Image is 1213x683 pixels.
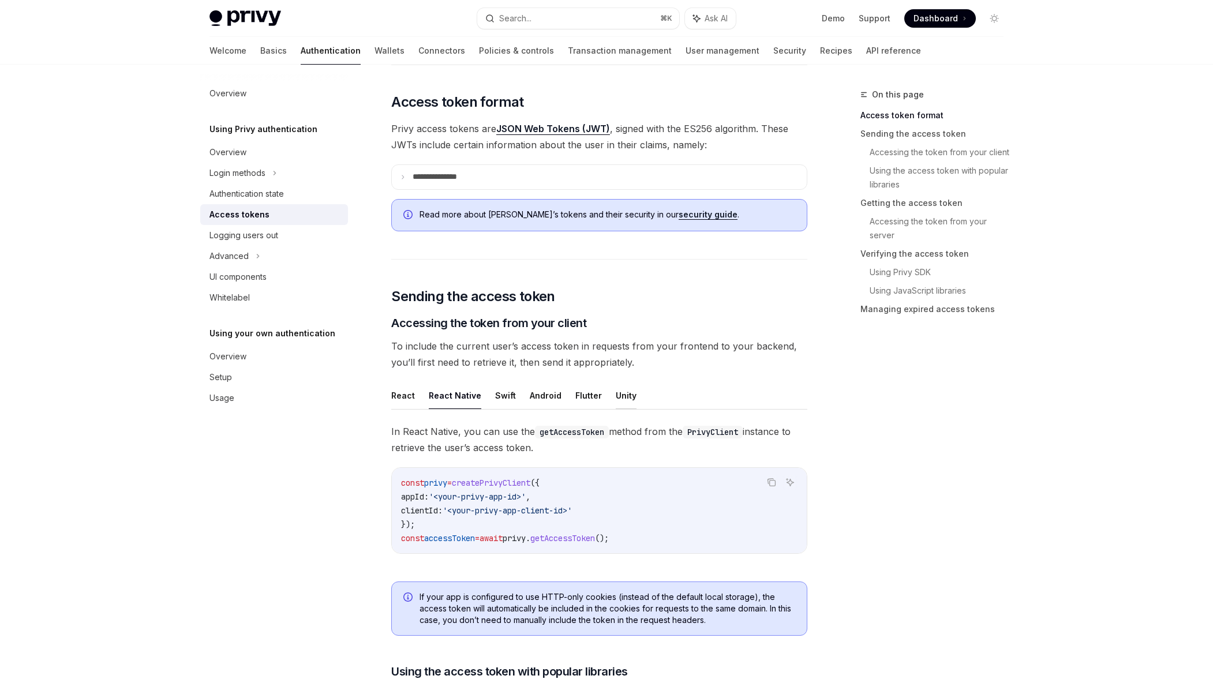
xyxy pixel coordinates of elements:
[391,93,524,111] span: Access token format
[420,209,795,220] span: Read more about [PERSON_NAME]’s tokens and their security in our .
[526,491,530,502] span: ,
[705,13,728,24] span: Ask AI
[860,125,1013,143] a: Sending the access token
[660,14,672,23] span: ⌘ K
[209,327,335,340] h5: Using your own authentication
[985,9,1004,28] button: Toggle dark mode
[209,166,265,180] div: Login methods
[914,13,958,24] span: Dashboard
[616,382,637,409] button: Unity
[429,491,526,502] span: '<your-privy-app-id>'
[535,426,609,438] code: getAccessToken
[679,209,737,220] a: security guide
[200,367,348,388] a: Setup
[209,145,246,159] div: Overview
[391,315,586,331] span: Accessing the token from your client
[200,267,348,287] a: UI components
[403,592,415,604] svg: Info
[820,37,852,65] a: Recipes
[209,391,234,405] div: Usage
[391,287,555,306] span: Sending the access token
[260,37,287,65] a: Basics
[477,8,679,29] button: Search...⌘K
[200,183,348,204] a: Authentication state
[447,478,452,488] span: =
[209,249,249,263] div: Advanced
[683,426,743,438] code: PrivyClient
[200,142,348,163] a: Overview
[822,13,845,24] a: Demo
[401,519,415,530] span: });
[860,245,1013,263] a: Verifying the access token
[200,225,348,246] a: Logging users out
[209,87,246,100] div: Overview
[420,591,795,626] span: If your app is configured to use HTTP-only cookies (instead of the default local storage), the ac...
[401,533,424,543] span: const
[870,162,1013,194] a: Using the access token with popular libraries
[375,37,405,65] a: Wallets
[870,212,1013,245] a: Accessing the token from your server
[403,210,415,222] svg: Info
[391,121,807,153] span: Privy access tokens are , signed with the ES256 algorithm. These JWTs include certain information...
[480,533,503,543] span: await
[391,382,415,409] button: React
[530,533,595,543] span: getAccessToken
[866,37,921,65] a: API reference
[200,346,348,367] a: Overview
[870,263,1013,282] a: Using Privy SDK
[209,270,267,284] div: UI components
[209,122,317,136] h5: Using Privy authentication
[209,291,250,305] div: Whitelabel
[764,475,779,490] button: Copy the contents from the code block
[595,533,609,543] span: ();
[391,423,807,456] span: In React Native, you can use the method from the instance to retrieve the user’s access token.
[575,382,602,409] button: Flutter
[443,505,572,516] span: '<your-privy-app-client-id>'
[568,37,672,65] a: Transaction management
[526,533,530,543] span: .
[503,533,526,543] span: privy
[429,382,481,409] button: React Native
[479,37,554,65] a: Policies & controls
[860,106,1013,125] a: Access token format
[685,8,736,29] button: Ask AI
[783,475,798,490] button: Ask AI
[530,478,540,488] span: ({
[418,37,465,65] a: Connectors
[391,338,807,370] span: To include the current user’s access token in requests from your frontend to your backend, you’ll...
[870,282,1013,300] a: Using JavaScript libraries
[870,143,1013,162] a: Accessing the token from your client
[401,505,443,516] span: clientId:
[401,491,429,502] span: appId:
[499,12,531,25] div: Search...
[209,208,269,222] div: Access tokens
[200,83,348,104] a: Overview
[209,37,246,65] a: Welcome
[301,37,361,65] a: Authentication
[860,300,1013,318] a: Managing expired access tokens
[391,663,628,680] span: Using the access token with popular libraries
[200,388,348,408] a: Usage
[859,13,890,24] a: Support
[475,533,480,543] span: =
[495,382,516,409] button: Swift
[209,187,284,201] div: Authentication state
[686,37,759,65] a: User management
[209,10,281,27] img: light logo
[209,370,232,384] div: Setup
[209,228,278,242] div: Logging users out
[401,478,424,488] span: const
[872,88,924,102] span: On this page
[773,37,806,65] a: Security
[424,478,447,488] span: privy
[452,478,530,488] span: createPrivyClient
[530,382,561,409] button: Android
[200,204,348,225] a: Access tokens
[496,123,610,135] a: JSON Web Tokens (JWT)
[209,350,246,363] div: Overview
[200,287,348,308] a: Whitelabel
[860,194,1013,212] a: Getting the access token
[904,9,976,28] a: Dashboard
[424,533,475,543] span: accessToken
